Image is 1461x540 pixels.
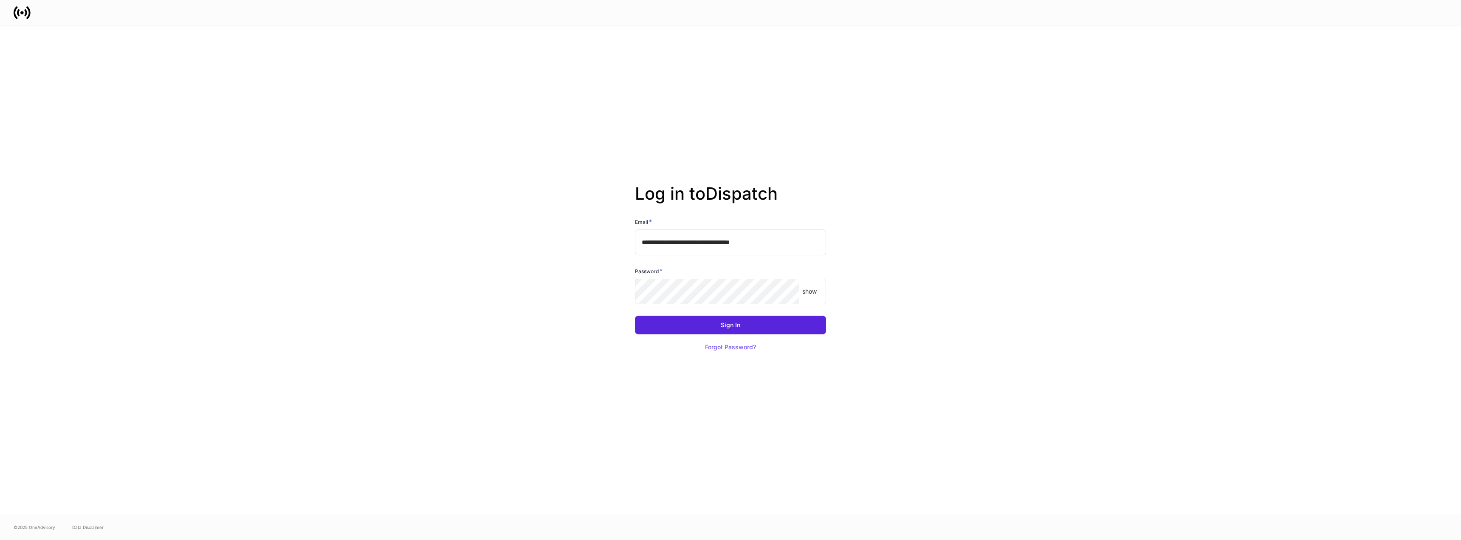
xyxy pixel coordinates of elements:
[635,316,826,334] button: Sign In
[721,322,740,328] div: Sign In
[635,218,652,226] h6: Email
[72,524,104,531] a: Data Disclaimer
[635,267,663,275] h6: Password
[694,338,767,356] button: Forgot Password?
[705,344,756,350] div: Forgot Password?
[14,524,55,531] span: © 2025 OneAdvisory
[635,184,826,218] h2: Log in to Dispatch
[802,287,817,296] p: show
